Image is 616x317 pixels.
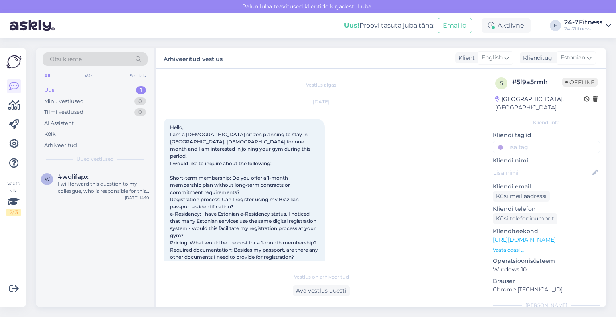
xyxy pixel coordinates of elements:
div: Aktiivne [482,18,531,33]
input: Lisa tag [493,141,600,153]
p: Kliendi tag'id [493,131,600,139]
span: 5 [500,80,503,86]
div: # 5l9a5rmh [512,77,562,87]
div: Vaata siia [6,180,21,216]
div: Vestlus algas [164,81,478,89]
div: Küsi meiliaadressi [493,191,550,202]
div: [DATE] [164,98,478,105]
div: Minu vestlused [44,97,84,105]
label: Arhiveeritud vestlus [164,52,223,63]
p: Operatsioonisüsteem [493,257,600,265]
div: 2 / 3 [6,209,21,216]
div: Web [83,71,97,81]
span: Vestlus on arhiveeritud [294,273,349,281]
p: Chrome [TECHNICAL_ID] [493,285,600,294]
p: Windows 10 [493,265,600,274]
div: Arhiveeritud [44,141,77,149]
p: Kliendi nimi [493,156,600,165]
div: Kõik [44,130,56,138]
div: F [550,20,561,31]
div: Uus [44,86,55,94]
input: Lisa nimi [493,168,591,177]
span: #wqlifapx [58,173,89,180]
div: 0 [134,108,146,116]
div: [GEOGRAPHIC_DATA], [GEOGRAPHIC_DATA] [495,95,584,112]
div: 0 [134,97,146,105]
span: Uued vestlused [77,155,114,163]
div: I will forward this question to my colleague, who is responsible for this. The reply will be here... [58,180,149,195]
span: Estonian [561,53,585,62]
div: Klienditugi [520,54,554,62]
div: Klient [455,54,475,62]
b: Uus! [344,22,359,29]
p: Kliendi telefon [493,205,600,213]
div: 24-7Fitness [564,19,602,26]
div: [PERSON_NAME] [493,302,600,309]
span: w [45,176,50,182]
span: English [482,53,503,62]
div: Ava vestlus uuesti [293,285,350,296]
p: Vaata edasi ... [493,246,600,254]
div: Socials [128,71,148,81]
div: AI Assistent [44,119,74,127]
p: Kliendi email [493,182,600,191]
p: Klienditeekond [493,227,600,236]
div: Küsi telefoninumbrit [493,213,557,224]
div: 24-7fitness [564,26,602,32]
button: Emailid [438,18,472,33]
div: Proovi tasuta juba täna: [344,21,434,30]
span: Otsi kliente [50,55,82,63]
div: [DATE] 14:10 [125,195,149,201]
span: Offline [562,78,598,87]
span: Hello, I am a [DEMOGRAPHIC_DATA] citizen planning to stay in [GEOGRAPHIC_DATA], [DEMOGRAPHIC_DATA... [170,124,319,289]
a: [URL][DOMAIN_NAME] [493,236,556,243]
div: 1 [136,86,146,94]
div: All [43,71,52,81]
span: Luba [355,3,374,10]
p: Brauser [493,277,600,285]
div: Tiimi vestlused [44,108,83,116]
img: Askly Logo [6,54,22,69]
div: Kliendi info [493,119,600,126]
a: 24-7Fitness24-7fitness [564,19,611,32]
